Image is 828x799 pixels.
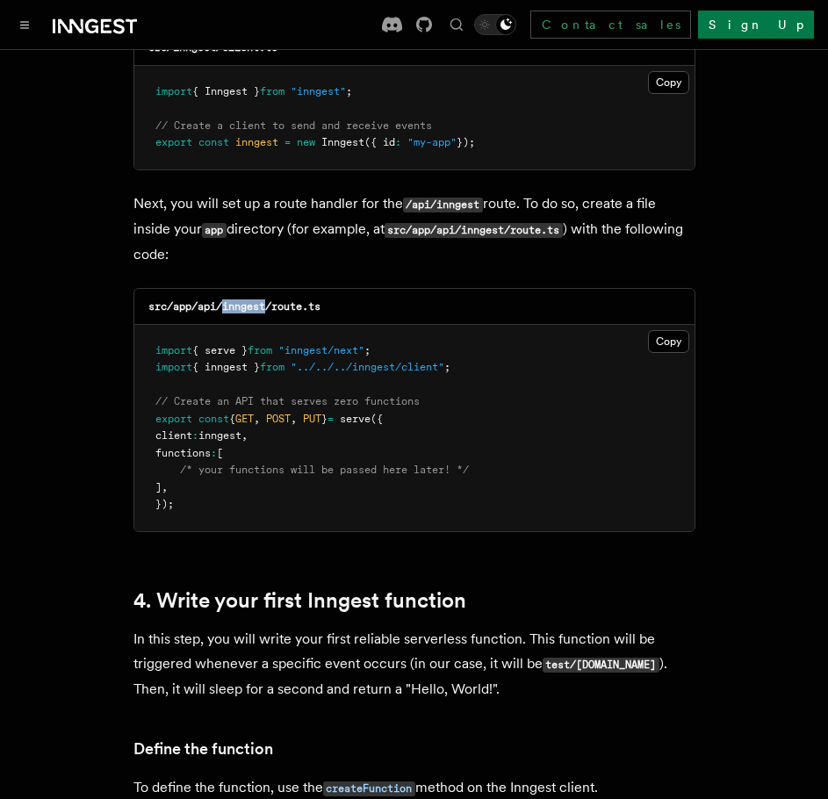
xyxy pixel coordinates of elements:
[155,395,420,407] span: // Create an API that serves zero functions
[248,344,272,356] span: from
[323,781,415,796] code: createFunction
[192,85,260,97] span: { Inngest }
[155,498,174,510] span: });
[403,198,483,212] code: /api/inngest
[284,136,291,148] span: =
[192,429,198,442] span: :
[321,136,364,148] span: Inngest
[321,413,328,425] span: }
[155,344,192,356] span: import
[155,447,211,459] span: functions
[543,658,659,673] code: test/[DOMAIN_NAME]
[364,136,395,148] span: ({ id
[340,413,371,425] span: serve
[371,413,383,425] span: ({
[211,447,217,459] span: :
[260,361,284,373] span: from
[446,14,467,35] button: Find something...
[198,429,241,442] span: inngest
[346,85,352,97] span: ;
[648,71,689,94] button: Copy
[235,413,254,425] span: GET
[148,41,277,54] code: src/inngest/client.ts
[291,361,444,373] span: "../../../inngest/client"
[278,344,364,356] span: "inngest/next"
[155,361,192,373] span: import
[303,413,321,425] span: PUT
[155,136,192,148] span: export
[328,413,334,425] span: =
[235,136,278,148] span: inngest
[133,737,273,761] a: Define the function
[133,588,466,613] a: 4. Write your first Inngest function
[148,300,320,313] code: src/app/api/inngest/route.ts
[202,223,227,238] code: app
[474,14,516,35] button: Toggle dark mode
[133,191,695,267] p: Next, you will set up a route handler for the route. To do so, create a file inside your director...
[241,429,248,442] span: ,
[192,344,248,356] span: { serve }
[457,136,475,148] span: });
[648,330,689,353] button: Copy
[155,413,192,425] span: export
[155,119,432,132] span: // Create a client to send and receive events
[266,413,291,425] span: POST
[385,223,563,238] code: src/app/api/inngest/route.ts
[133,627,695,702] p: In this step, you will write your first reliable serverless function. This function will be trigg...
[155,481,162,493] span: ]
[254,413,260,425] span: ,
[698,11,814,39] a: Sign Up
[407,136,457,148] span: "my-app"
[14,14,35,35] button: Toggle navigation
[198,413,229,425] span: const
[530,11,691,39] a: Contact sales
[297,136,315,148] span: new
[162,481,168,493] span: ,
[180,464,469,476] span: /* your functions will be passed here later! */
[444,361,450,373] span: ;
[395,136,401,148] span: :
[155,429,192,442] span: client
[364,344,371,356] span: ;
[192,361,260,373] span: { inngest }
[291,85,346,97] span: "inngest"
[198,136,229,148] span: const
[323,779,415,795] a: createFunction
[217,447,223,459] span: [
[229,413,235,425] span: {
[291,413,297,425] span: ,
[260,85,284,97] span: from
[155,85,192,97] span: import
